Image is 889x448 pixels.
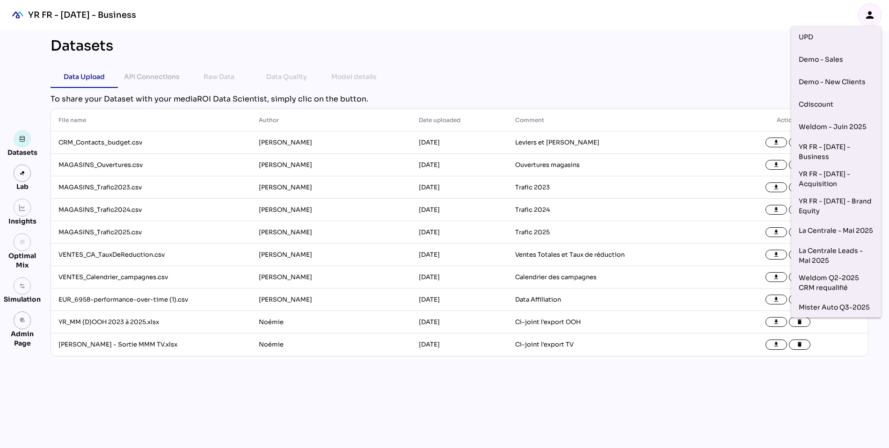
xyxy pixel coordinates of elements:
[251,154,411,176] td: [PERSON_NAME]
[799,273,874,293] div: Weldom Q2-2025 CRM requalifié
[4,251,41,270] div: Optimal Mix
[28,9,136,21] div: YR FR - [DATE] - Business
[251,109,411,131] th: Author
[799,169,874,189] div: YR FR - [DATE] - Acquisition
[708,109,868,131] th: Actions
[411,333,507,356] td: [DATE]
[51,37,113,54] div: Datasets
[51,289,251,311] td: EUR_6958-performance-over-time (1).csv
[508,266,708,289] td: Calendrier des campagnes
[411,131,507,154] td: [DATE]
[773,341,780,348] i: file_download
[251,333,411,356] td: Noémie
[19,136,26,142] img: data.svg
[12,182,33,191] div: Lab
[508,176,708,199] td: Trafic 2023
[51,109,251,131] th: File name
[19,170,26,177] img: lab.svg
[251,176,411,199] td: [PERSON_NAME]
[411,311,507,333] td: [DATE]
[19,239,26,246] i: grain
[51,176,251,199] td: MAGASINS_Trafic2023.csv
[773,139,780,146] i: file_download
[51,131,251,154] td: CRM_Contacts_budget.csv
[51,266,251,289] td: VENTES_Calendrier_campagnes.csv
[508,289,708,311] td: Data Affiliation
[251,221,411,244] td: [PERSON_NAME]
[799,52,874,67] div: Demo - Sales
[251,131,411,154] td: [PERSON_NAME]
[508,199,708,221] td: Trafic 2024
[8,217,36,226] div: Insights
[411,244,507,266] td: [DATE]
[799,30,874,45] div: UPD
[799,246,874,266] div: La Centrale Leads - Mai 2025
[251,244,411,266] td: [PERSON_NAME]
[251,199,411,221] td: [PERSON_NAME]
[773,162,780,168] i: file_download
[773,274,780,281] i: file_download
[411,109,507,131] th: Date uploaded
[773,207,780,213] i: file_download
[799,75,874,90] div: Demo - New Clients
[51,199,251,221] td: MAGASINS_Trafic2024.csv
[19,204,26,211] img: graph.svg
[799,196,874,216] div: YR FR - [DATE] - Brand Equity
[266,71,307,82] div: Data Quality
[508,311,708,333] td: Ci-joint l'export OOH
[508,221,708,244] td: Trafic 2025
[64,71,105,82] div: Data Upload
[799,142,874,162] div: YR FR - [DATE] - Business
[124,71,180,82] div: API Connections
[51,244,251,266] td: VENTES_CA_TauxDeReduction.csv
[7,5,28,25] div: mediaROI
[773,229,780,236] i: file_download
[411,289,507,311] td: [DATE]
[251,289,411,311] td: [PERSON_NAME]
[204,71,234,82] div: Raw Data
[4,295,41,304] div: Simulation
[331,71,377,82] div: Model details
[799,300,874,315] div: Mister Auto Q3-2025
[7,148,37,157] div: Datasets
[411,221,507,244] td: [DATE]
[773,252,780,258] i: file_download
[864,9,875,21] i: person
[508,333,708,356] td: Ci-joint l'export TV
[773,296,780,303] i: file_download
[51,94,868,105] div: To share your Dataset with your mediaROI Data Scientist, simply clic on the button.
[51,154,251,176] td: MAGASINS_Ouvertures.csv
[799,224,874,238] div: La Centrale - Mai 2025
[799,120,874,135] div: Weldom - Juin 2025
[508,131,708,154] td: Leviers et [PERSON_NAME]
[411,154,507,176] td: [DATE]
[51,221,251,244] td: MAGASINS_Trafic2025.csv
[796,319,803,325] i: delete
[51,311,251,333] td: YR_MM (D)OOH 2023 à 2025.xlsx
[796,341,803,348] i: delete
[508,154,708,176] td: Ouvertures magasins
[4,329,41,348] div: Admin Page
[773,184,780,191] i: file_download
[19,283,26,289] img: settings.svg
[799,97,874,112] div: Cdiscount
[508,109,708,131] th: Comment
[508,244,708,266] td: Ventes Totales et Taux de réduction
[19,317,26,324] i: admin_panel_settings
[411,266,507,289] td: [DATE]
[51,333,251,356] td: [PERSON_NAME] - Sortie MMM TV.xlsx
[411,199,507,221] td: [DATE]
[251,311,411,333] td: Noémie
[251,266,411,289] td: [PERSON_NAME]
[773,319,780,325] i: file_download
[411,176,507,199] td: [DATE]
